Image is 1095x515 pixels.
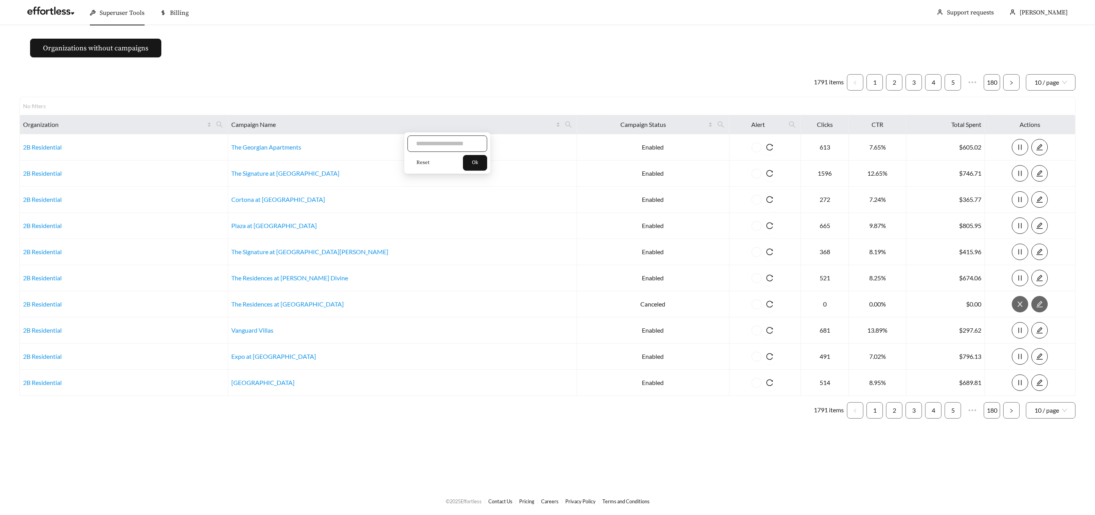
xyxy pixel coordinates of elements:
[1012,196,1028,203] span: pause
[925,75,941,90] a: 4
[945,75,961,90] a: 5
[23,300,62,308] a: 2B Residential
[814,74,844,91] li: 1791 items
[849,115,906,134] th: CTR
[565,121,572,128] span: search
[1032,353,1047,360] span: edit
[23,120,205,129] span: Organization
[761,217,778,234] button: reload
[732,120,784,129] span: Alert
[1032,248,1047,255] span: edit
[849,317,906,344] td: 13.89%
[964,402,981,419] li: Next 5 Pages
[984,74,1000,91] li: 180
[847,74,863,91] button: left
[906,402,922,419] li: 3
[801,115,849,134] th: Clicks
[23,274,62,282] a: 2B Residential
[231,248,388,255] a: The Signature at [GEOGRAPHIC_DATA][PERSON_NAME]
[867,403,882,418] a: 1
[814,402,844,419] li: 1791 items
[761,353,778,360] span: reload
[789,121,796,128] span: search
[23,353,62,360] a: 2B Residential
[1032,170,1047,177] span: edit
[1031,248,1048,255] a: edit
[801,370,849,396] td: 514
[416,159,429,167] span: Reset
[1003,74,1020,91] button: right
[231,169,339,177] a: The Signature at [GEOGRAPHIC_DATA]
[1032,196,1047,203] span: edit
[761,327,778,334] span: reload
[906,187,984,213] td: $365.77
[1031,274,1048,282] a: edit
[801,187,849,213] td: 272
[849,344,906,370] td: 7.02%
[1031,165,1048,182] button: edit
[801,344,849,370] td: 491
[1031,191,1048,208] button: edit
[216,121,223,128] span: search
[984,75,1000,90] a: 180
[231,300,344,308] a: The Residences at [GEOGRAPHIC_DATA]
[1012,348,1028,365] button: pause
[562,118,575,131] span: search
[519,498,534,504] a: Pricing
[849,160,906,187] td: 12.65%
[170,9,189,17] span: Billing
[853,408,857,413] span: left
[580,120,707,129] span: Campaign Status
[577,344,729,370] td: Enabled
[853,80,857,85] span: left
[1031,222,1048,229] a: edit
[1003,402,1020,419] button: right
[602,498,650,504] a: Terms and Conditions
[231,143,301,151] a: The Georgian Apartments
[906,317,984,344] td: $297.62
[1031,326,1048,334] a: edit
[906,115,984,134] th: Total Spent
[23,248,62,255] a: 2B Residential
[801,213,849,239] td: 665
[1012,274,1028,282] span: pause
[906,160,984,187] td: $746.71
[1012,244,1028,260] button: pause
[1012,217,1028,234] button: pause
[1031,139,1048,155] button: edit
[761,191,778,208] button: reload
[577,213,729,239] td: Enabled
[1012,322,1028,339] button: pause
[1032,379,1047,386] span: edit
[577,134,729,160] td: Enabled
[761,139,778,155] button: reload
[849,265,906,291] td: 8.25%
[23,143,62,151] a: 2B Residential
[964,74,981,91] span: •••
[1032,274,1047,282] span: edit
[43,43,148,53] span: Organizations without campaigns
[867,75,882,90] a: 1
[213,118,226,131] span: search
[1012,379,1028,386] span: pause
[23,169,62,177] a: 2B Residential
[231,274,348,282] a: The Residences at [PERSON_NAME] Divine
[761,379,778,386] span: reload
[906,75,922,90] a: 3
[1012,270,1028,286] button: pause
[761,196,778,203] span: reload
[577,160,729,187] td: Enabled
[985,115,1075,134] th: Actions
[761,244,778,260] button: reload
[1026,402,1075,419] div: Page Size
[761,248,778,255] span: reload
[1012,374,1028,391] button: pause
[947,9,994,16] a: Support requests
[964,402,981,419] span: •••
[786,118,799,131] span: search
[23,379,62,386] a: 2B Residential
[906,344,984,370] td: $796.13
[1034,75,1067,90] span: 10 / page
[886,403,902,418] a: 2
[1031,169,1048,177] a: edit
